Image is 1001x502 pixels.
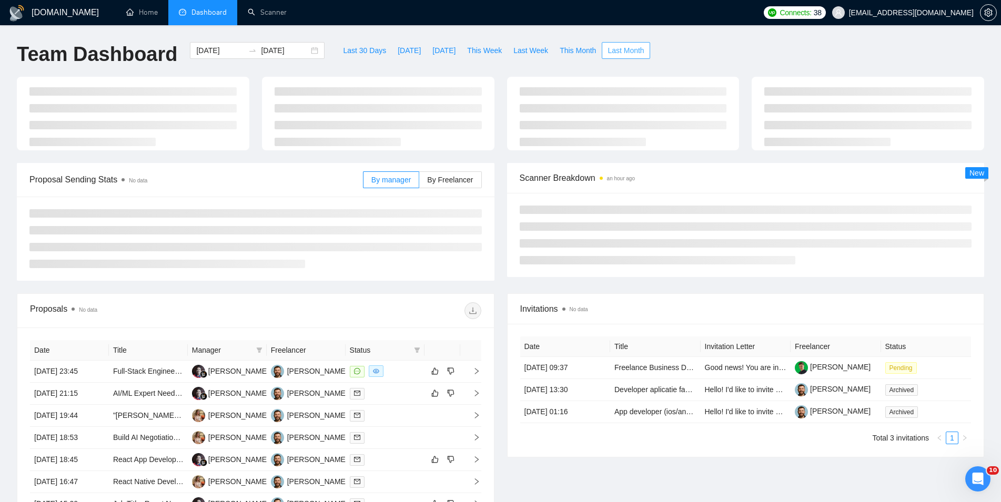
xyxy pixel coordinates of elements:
td: React Native Developer with AI & NEAR Protocol Experience for Luxury Investment App [109,471,188,493]
a: [PERSON_NAME] [795,385,871,393]
button: [DATE] [392,42,427,59]
span: mail [354,456,360,463]
span: mail [354,434,360,440]
div: [PERSON_NAME] [287,454,348,465]
button: setting [980,4,997,21]
span: 10 [987,466,999,475]
button: like [429,453,441,466]
div: [PERSON_NAME] [208,476,269,487]
span: This Week [467,45,502,56]
a: AV[PERSON_NAME] [192,433,269,441]
span: filter [254,342,265,358]
span: mail [354,390,360,396]
span: user [835,9,842,16]
a: Freelance Business Development Consultant – IT Outsourcing ([GEOGRAPHIC_DATA] & US Market) [614,363,945,372]
a: Archived [885,407,923,416]
span: like [431,367,439,375]
th: Invitation Letter [701,336,791,357]
img: VK [271,409,284,422]
span: eye [373,368,379,374]
a: SS[PERSON_NAME] [192,455,269,463]
span: right [464,434,480,441]
span: Last 30 Days [343,45,386,56]
span: This Month [560,45,596,56]
button: left [933,432,946,444]
span: filter [412,342,422,358]
a: Archived [885,385,923,394]
span: Proposal Sending Stats [29,173,363,186]
img: gigradar-bm.png [200,459,207,466]
span: Status [350,344,410,356]
div: [PERSON_NAME] [287,409,348,421]
span: Pending [885,362,917,374]
span: No data [129,178,147,183]
th: Status [881,336,972,357]
td: [DATE] 21:15 [30,383,109,405]
li: Next Page [958,432,971,444]
th: Title [610,336,701,357]
span: Last Month [608,45,644,56]
a: VK[PERSON_NAME] [271,411,348,419]
span: Dashboard [191,8,227,17]
div: [PERSON_NAME] [287,476,348,487]
span: 38 [814,7,822,18]
a: VK[PERSON_NAME] [271,433,348,441]
time: an hour ago [607,176,635,181]
img: VK [271,365,284,378]
th: Manager [188,340,267,361]
span: Archived [885,384,918,396]
button: This Month [554,42,602,59]
a: VK[PERSON_NAME] [271,366,348,375]
img: AV [192,431,205,444]
span: dislike [447,455,454,464]
a: App developer (ios/android) aplicatie fun club(interactiuni intre artist si fanii lui) [614,407,869,416]
div: [PERSON_NAME] [287,387,348,399]
button: dislike [444,365,457,377]
span: right [464,478,480,485]
a: AV[PERSON_NAME] [192,477,269,485]
span: By Freelancer [427,176,473,184]
th: Date [30,340,109,361]
td: [DATE] 01:16 [520,401,611,423]
th: Freelancer [791,336,881,357]
a: setting [980,8,997,17]
img: AV [192,475,205,488]
img: SS [192,387,205,400]
div: [PERSON_NAME] [208,409,269,421]
span: right [464,456,480,463]
th: Title [109,340,188,361]
a: VK[PERSON_NAME] [271,477,348,485]
span: like [431,455,439,464]
img: gigradar-bm.png [200,371,207,378]
span: mail [354,478,360,485]
img: logo [8,5,25,22]
td: Full-Stack Engineer for AI-Powered Voice + Mobile/Web MVP [109,361,188,383]
li: Total 3 invitations [873,432,929,444]
span: message [354,368,360,374]
div: [PERSON_NAME] [208,387,269,399]
td: [DATE] 23:45 [30,361,109,383]
td: [DATE] 18:53 [30,427,109,449]
a: [PERSON_NAME] [795,363,871,371]
th: Date [520,336,611,357]
div: Proposals [30,302,256,319]
td: [DATE] 18:45 [30,449,109,471]
img: upwork-logo.png [768,8,776,17]
td: "Rae" a mobile-first AI relationship coach for Gen Z and Millennials, [109,405,188,427]
a: homeHome [126,8,158,17]
a: [PERSON_NAME] [795,407,871,415]
span: dislike [447,367,454,375]
span: to [248,46,257,55]
button: dislike [444,453,457,466]
span: setting [980,8,996,17]
span: dislike [447,389,454,397]
a: "[PERSON_NAME]" a mobile-first AI relationship coach for Gen Z and Millennials, [113,411,379,419]
li: 1 [946,432,958,444]
div: [PERSON_NAME] [208,454,269,465]
a: Build AI Negotiation Chatbot for Retail & Ecommerce (Price Matching + Upselling) [113,433,379,442]
span: No data [79,307,97,313]
a: VK[PERSON_NAME] [271,388,348,397]
img: AV [192,409,205,422]
span: Manager [192,344,252,356]
a: React Native Developer with AI & NEAR Protocol Experience for Luxury Investment App [113,477,400,486]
